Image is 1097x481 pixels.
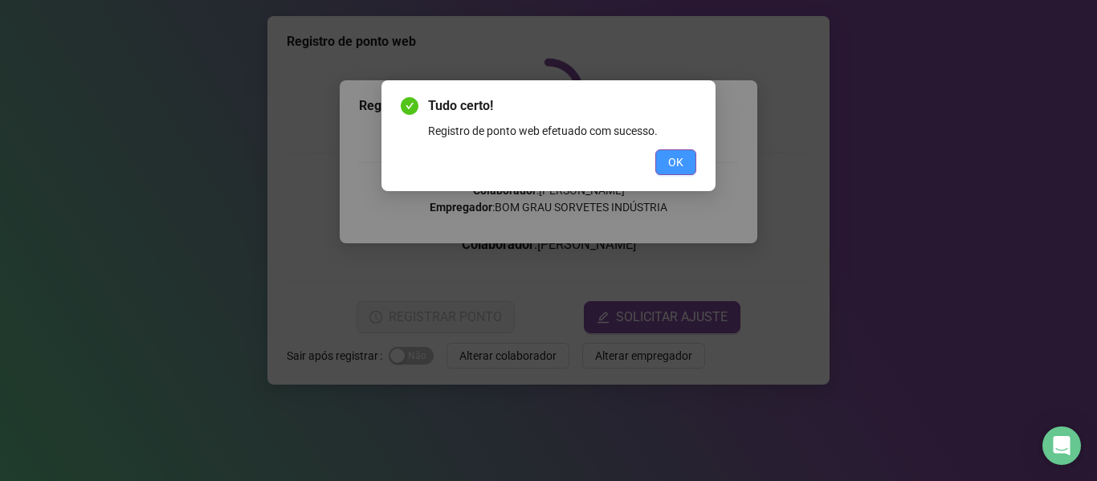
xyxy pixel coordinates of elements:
[655,149,696,175] button: OK
[668,153,683,171] span: OK
[428,122,696,140] div: Registro de ponto web efetuado com sucesso.
[428,96,696,116] span: Tudo certo!
[401,97,418,115] span: check-circle
[1042,426,1081,465] div: Open Intercom Messenger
